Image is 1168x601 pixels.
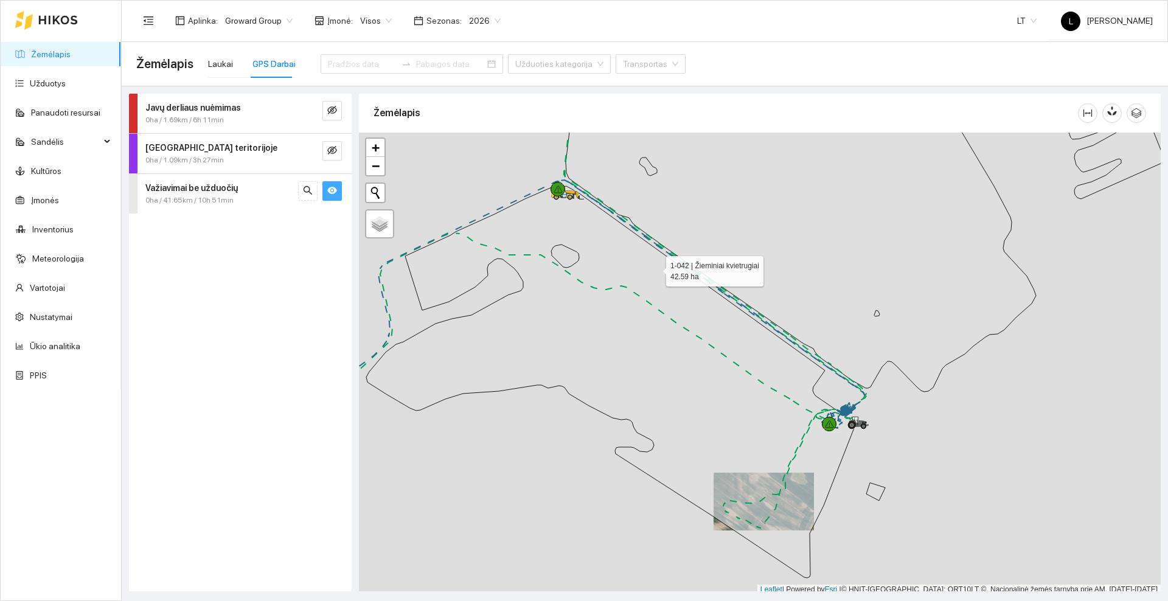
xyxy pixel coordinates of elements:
span: [PERSON_NAME] [1061,16,1153,26]
span: Sezonas : [426,14,462,27]
span: column-width [1079,108,1097,118]
span: 0ha / 1.69km / 6h 11min [145,114,224,126]
a: Meteorologija [32,254,84,263]
span: shop [315,16,324,26]
div: [GEOGRAPHIC_DATA] teritorijoje0ha / 1.09km / 3h 27mineye-invisible [129,134,352,173]
div: Važiavimai be užduočių0ha / 41.65km / 10h 51minsearcheye [129,174,352,214]
span: L [1069,12,1073,31]
div: Javų derliaus nuėmimas0ha / 1.69km / 6h 11mineye-invisible [129,94,352,133]
span: eye-invisible [327,105,337,117]
span: LT [1017,12,1037,30]
span: swap-right [401,59,411,69]
a: Zoom out [366,157,384,175]
strong: Javų derliaus nuėmimas [145,103,241,113]
span: | [839,585,841,594]
a: Vartotojai [30,283,65,293]
button: search [298,181,318,201]
a: Įmonės [31,195,59,205]
a: Užduotys [30,78,66,88]
button: eye [322,181,342,201]
button: Initiate a new search [366,184,384,202]
a: Nustatymai [30,312,72,322]
a: Panaudoti resursai [31,108,100,117]
button: column-width [1078,103,1097,123]
a: Leaflet [760,585,782,594]
span: Aplinka : [188,14,218,27]
span: Visos [360,12,392,30]
span: search [303,186,313,197]
span: 2026 [469,12,501,30]
strong: [GEOGRAPHIC_DATA] teritorijoje [145,143,277,153]
a: Ūkio analitika [30,341,80,351]
input: Pradžios data [328,57,397,71]
a: Zoom in [366,139,384,157]
span: Groward Group [225,12,293,30]
a: Inventorius [32,224,74,234]
span: Sandėlis [31,130,100,154]
span: Įmonė : [327,14,353,27]
span: eye-invisible [327,145,337,157]
a: Layers [366,210,393,237]
div: Žemėlapis [374,96,1078,130]
span: menu-fold [143,15,154,26]
a: Žemėlapis [31,49,71,59]
div: | Powered by © HNIT-[GEOGRAPHIC_DATA]; ORT10LT ©, Nacionalinė žemės tarnyba prie AM, [DATE]-[DATE] [757,585,1161,595]
span: layout [175,16,185,26]
button: eye-invisible [322,101,342,120]
span: calendar [414,16,423,26]
div: Laukai [208,57,233,71]
span: to [401,59,411,69]
input: Pabaigos data [416,57,485,71]
span: + [372,140,380,155]
button: menu-fold [136,9,161,33]
span: Žemėlapis [136,54,193,74]
span: 0ha / 1.09km / 3h 27min [145,155,224,166]
span: − [372,158,380,173]
a: Esri [825,585,838,594]
button: eye-invisible [322,141,342,161]
a: Kultūros [31,166,61,176]
span: 0ha / 41.65km / 10h 51min [145,195,234,206]
a: PPIS [30,370,47,380]
strong: Važiavimai be užduočių [145,183,238,193]
span: eye [327,186,337,197]
div: GPS Darbai [252,57,296,71]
